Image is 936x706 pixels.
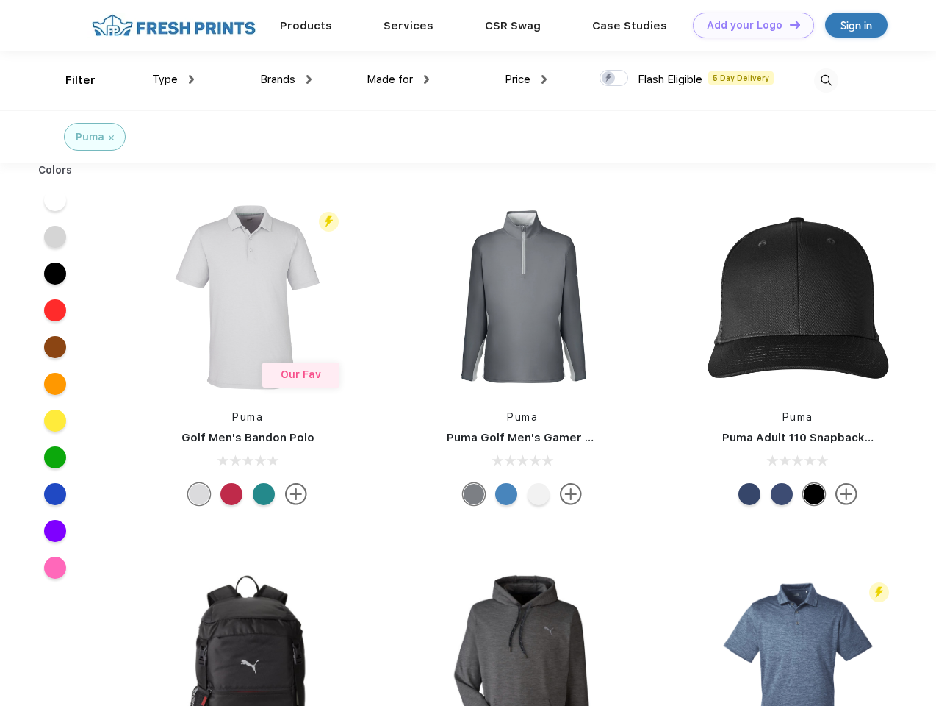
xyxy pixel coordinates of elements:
div: Sign in [840,17,872,34]
a: Golf Men's Bandon Polo [181,431,314,444]
a: Services [384,19,433,32]
div: Ski Patrol [220,483,242,505]
img: fo%20logo%202.webp [87,13,260,38]
span: Price [505,73,530,86]
img: DT [790,21,800,29]
img: dropdown.png [306,75,312,84]
img: func=resize&h=266 [700,199,896,395]
img: dropdown.png [424,75,429,84]
img: desktop_search.svg [814,68,838,93]
div: Puma [76,129,104,145]
img: flash_active_toggle.svg [319,212,339,232]
div: Peacoat with Qut Shd [738,483,760,505]
a: Puma Golf Men's Gamer Golf Quarter-Zip [447,431,679,444]
div: Bright Cobalt [495,483,517,505]
div: High Rise [188,483,210,505]
a: Puma [782,411,813,423]
a: Puma [232,411,263,423]
div: Add your Logo [707,19,782,32]
img: func=resize&h=266 [425,199,620,395]
span: Flash Eligible [638,73,702,86]
img: func=resize&h=266 [150,199,345,395]
a: Sign in [825,13,888,38]
div: Quiet Shade [463,483,485,505]
a: CSR Swag [485,19,541,32]
span: Type [152,73,178,86]
span: Our Fav [281,368,321,380]
div: Pma Blk Pma Blk [803,483,825,505]
img: more.svg [560,483,582,505]
div: Bright White [528,483,550,505]
span: 5 Day Delivery [708,71,774,85]
a: Puma [507,411,538,423]
img: filter_cancel.svg [109,135,114,140]
a: Products [280,19,332,32]
div: Colors [27,163,84,178]
div: Peacoat Qut Shd [771,483,793,505]
img: flash_active_toggle.svg [869,582,889,602]
img: more.svg [285,483,307,505]
span: Brands [260,73,295,86]
img: dropdown.png [189,75,194,84]
div: Filter [65,72,96,89]
span: Made for [367,73,413,86]
img: dropdown.png [541,75,547,84]
img: more.svg [835,483,857,505]
div: Green Lagoon [253,483,275,505]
